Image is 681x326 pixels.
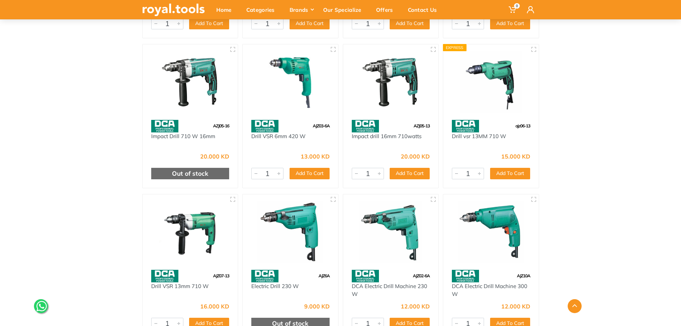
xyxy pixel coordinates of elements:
[490,18,530,29] button: Add To Cart
[149,51,232,113] img: Royal Tools - Impact Drill 710 W 16mm
[517,273,530,278] span: AJZ10A
[290,168,330,179] button: Add To Cart
[149,201,232,263] img: Royal Tools - Drill VSR 13mm 710 W
[151,133,215,140] a: Impact Drill 710 W 16mm
[313,123,330,128] span: AJZ03-6A
[352,120,379,132] img: 58.webp
[352,283,427,298] a: DCA Electric Drill Machine 230 W
[352,270,379,282] img: 58.webp
[251,120,278,132] img: 58.webp
[501,154,530,159] div: 15.000 KD
[189,18,229,29] button: Add To Cart
[151,283,209,289] a: Drill VSR 13mm 710 W
[251,270,278,282] img: 58.webp
[390,168,430,179] button: Add To Cart
[515,123,530,128] span: ajz06-13
[251,133,306,140] a: Drill VSR 6mm 420 W
[151,270,178,282] img: 58.webp
[285,2,318,17] div: Brands
[452,270,479,282] img: 58.webp
[200,154,229,159] div: 20.000 KD
[319,273,330,278] span: AJZ6A
[452,120,479,132] img: 58.webp
[352,133,421,140] a: Impact drill 16mm 710watts
[414,123,430,128] span: AZJ05-13
[350,51,432,113] img: Royal Tools - Impact drill 16mm 710watts
[450,201,532,263] img: Royal Tools - DCA Electric Drill Machine 300 W
[290,18,330,29] button: Add To Cart
[151,168,230,179] div: Out of stock
[371,2,403,17] div: Offers
[249,51,332,113] img: Royal Tools - Drill VSR 6mm 420 W
[213,273,229,278] span: AJZ07-13
[401,154,430,159] div: 20.000 KD
[490,168,530,179] button: Add To Cart
[350,201,432,263] img: Royal Tools - DCA Electric Drill Machine 230 W
[251,283,299,289] a: Electric Drill 230 W
[142,4,205,16] img: royal.tools Logo
[403,2,447,17] div: Contact Us
[413,273,430,278] span: AJZ02-6A
[390,18,430,29] button: Add To Cart
[249,201,332,263] img: Royal Tools - Electric Drill 230 W
[301,154,330,159] div: 13.000 KD
[241,2,285,17] div: Categories
[443,44,467,51] div: Express
[452,133,506,140] a: Drill vsr 13MM 710 W
[211,2,241,17] div: Home
[151,120,178,132] img: 58.webp
[514,3,520,9] span: 0
[318,2,371,17] div: Our Specialize
[452,283,527,298] a: DCA Electric Drill Machine 300 W
[450,51,532,113] img: Royal Tools - Drill vsr 13MM 710 W
[213,123,229,128] span: AZJ05-16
